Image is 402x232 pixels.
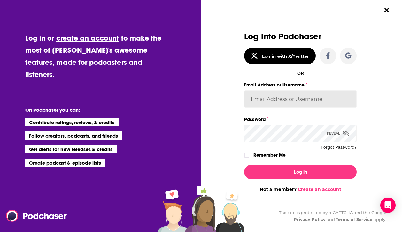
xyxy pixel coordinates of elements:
[25,107,153,113] li: On Podchaser you can:
[25,131,123,140] li: Follow creators, podcasts, and friends
[244,186,357,192] div: Not a member?
[297,71,304,76] div: OR
[298,186,341,192] a: Create an account
[294,217,326,222] a: Privacy Policy
[6,210,67,222] img: Podchaser - Follow, Share and Rate Podcasts
[6,210,62,222] a: Podchaser - Follow, Share and Rate Podcasts
[336,217,373,222] a: Terms of Service
[321,145,357,150] button: Forgot Password?
[25,159,105,167] li: Create podcast & episode lists
[244,32,357,41] h3: Log Into Podchaser
[380,198,396,213] div: Open Intercom Messenger
[244,115,357,123] label: Password
[381,4,393,16] button: Close Button
[25,145,117,153] li: Get alerts for new releases & credits
[244,81,357,89] label: Email Address or Username
[274,209,386,223] div: This site is protected by reCAPTCHA and the Google and apply.
[25,118,119,126] li: Contribute ratings, reviews, & credits
[244,165,357,179] button: Log In
[244,48,316,64] button: Log in with X/Twitter
[262,54,309,59] div: Log in with X/Twitter
[327,125,349,142] div: Reveal
[56,34,119,42] a: create an account
[253,151,286,159] label: Remember Me
[244,90,357,108] input: Email Address or Username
